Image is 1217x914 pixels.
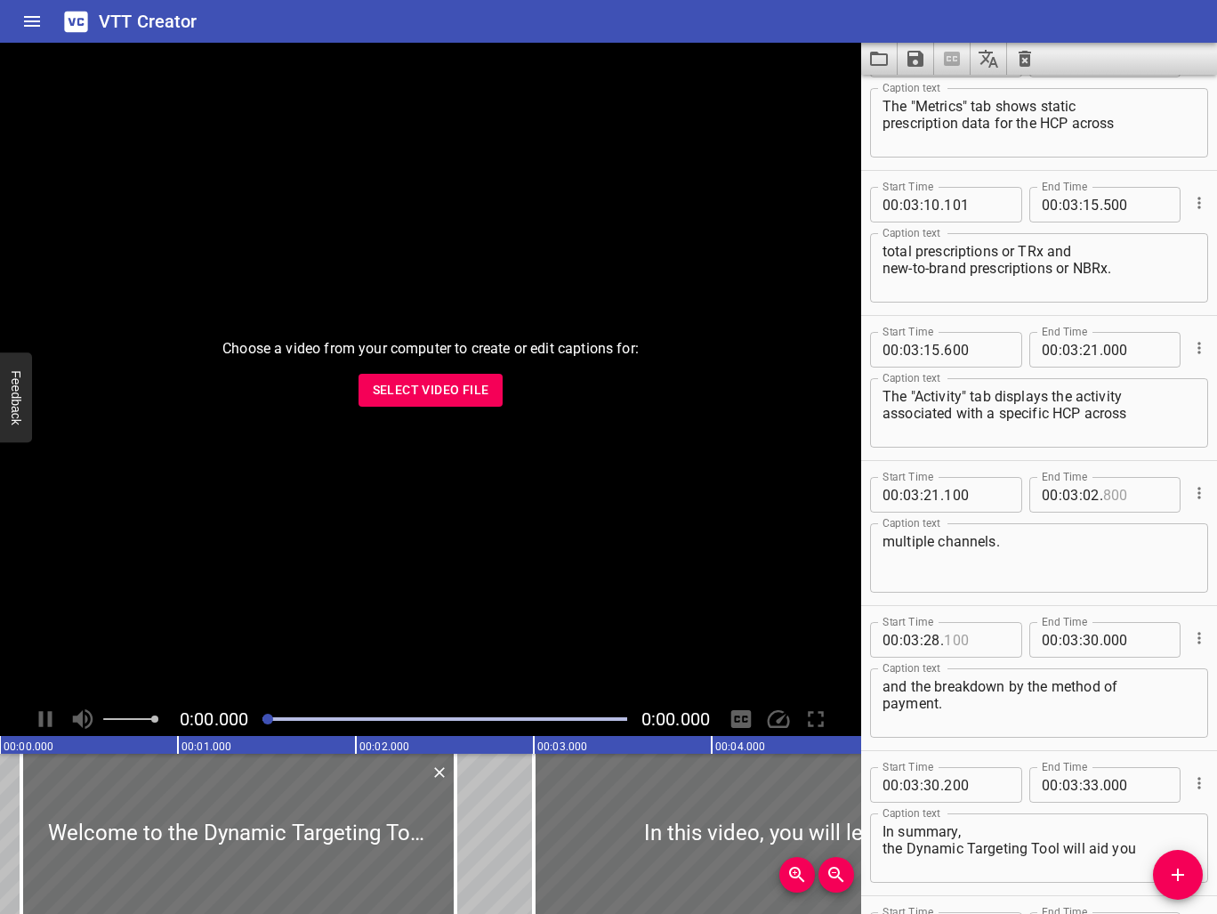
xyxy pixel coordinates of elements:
input: 33 [1083,767,1100,803]
text: 00:00.000 [4,740,53,753]
span: : [920,477,923,513]
div: Play progress [262,717,627,721]
textarea: and the breakdown by the method of payment. [883,678,1196,729]
button: Zoom Out [818,857,854,893]
span: : [1059,187,1062,222]
input: 03 [1062,332,1079,368]
span: : [899,622,903,658]
input: 00 [883,477,899,513]
span: . [940,767,944,803]
input: 30 [923,767,940,803]
div: Cue Options [1188,180,1208,226]
span: : [899,477,903,513]
span: : [1079,332,1083,368]
span: : [1079,187,1083,222]
input: 03 [903,187,920,222]
svg: Translate captions [978,48,999,69]
input: 500 [1103,187,1168,222]
span: . [1100,187,1103,222]
input: 00 [883,622,899,658]
input: 03 [1062,477,1079,513]
input: 800 [1103,477,1168,513]
span: . [940,622,944,658]
button: Cue Options [1188,191,1211,214]
span: : [1059,767,1062,803]
input: 03 [1062,622,1079,658]
button: Select Video File [359,374,504,407]
span: : [1079,477,1083,513]
span: : [899,767,903,803]
text: 00:03.000 [537,740,587,753]
input: 03 [903,477,920,513]
textarea: In summary, the Dynamic Targeting Tool will aid you [883,823,1196,874]
textarea: The "Metrics" tab shows static prescription data for the HCP across [883,98,1196,149]
input: 15 [923,332,940,368]
div: Cue Options [1188,615,1208,661]
span: . [940,187,944,222]
div: Cue Options [1188,760,1208,806]
input: 03 [903,767,920,803]
span: : [1079,622,1083,658]
div: Hide/Show Captions [724,702,758,736]
input: 21 [1083,332,1100,368]
input: 000 [1103,767,1168,803]
input: 00 [1042,622,1059,658]
textarea: total prescriptions or TRx and new-to-brand prescriptions or NBRx. [883,243,1196,294]
button: Zoom In [779,857,815,893]
button: Cue Options [1188,772,1211,795]
input: 28 [923,622,940,658]
input: 100 [944,622,1009,658]
h6: VTT Creator [99,7,197,36]
span: : [920,622,923,658]
div: Delete Cue [428,761,448,784]
button: Clear captions [1007,43,1043,75]
div: Cue Options [1188,470,1208,516]
span: Select Video File [373,379,489,401]
input: 03 [1062,767,1079,803]
input: 000 [1103,332,1168,368]
input: 10 [923,187,940,222]
button: Cue Options [1188,336,1211,360]
input: 00 [1042,332,1059,368]
button: Delete [428,761,451,784]
span: Select a video in the pane to the left, then you can automatically extract captions. [934,43,971,75]
button: Add Cue [1153,850,1203,900]
span: 0:00.000 [641,708,710,730]
span: : [920,332,923,368]
span: . [1100,477,1103,513]
input: 02 [1083,477,1100,513]
span: : [899,332,903,368]
span: . [1100,622,1103,658]
span: . [940,332,944,368]
button: Save captions to file [898,43,934,75]
input: 00 [1042,767,1059,803]
button: Cue Options [1188,627,1211,650]
span: : [1059,332,1062,368]
input: 03 [903,622,920,658]
button: Load captions from file [861,43,898,75]
span: . [1100,767,1103,803]
text: 00:01.000 [181,740,231,753]
input: 101 [944,187,1009,222]
textarea: The "Activity" tab displays the activity associated with a specific HCP across [883,388,1196,439]
input: 000 [1103,622,1168,658]
input: 00 [1042,187,1059,222]
input: 100 [944,477,1009,513]
svg: Load captions from file [868,48,890,69]
input: 600 [944,332,1009,368]
input: 200 [944,767,1009,803]
svg: Clear captions [1014,48,1036,69]
input: 00 [883,767,899,803]
button: Cue Options [1188,481,1211,505]
input: 00 [883,332,899,368]
span: : [1059,622,1062,658]
span: . [1100,332,1103,368]
span: . [940,477,944,513]
input: 00 [1042,477,1059,513]
textarea: multiple channels. [883,533,1196,584]
span: : [1059,477,1062,513]
input: 03 [1062,187,1079,222]
text: 00:02.000 [359,740,409,753]
span: : [899,187,903,222]
input: 03 [903,332,920,368]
